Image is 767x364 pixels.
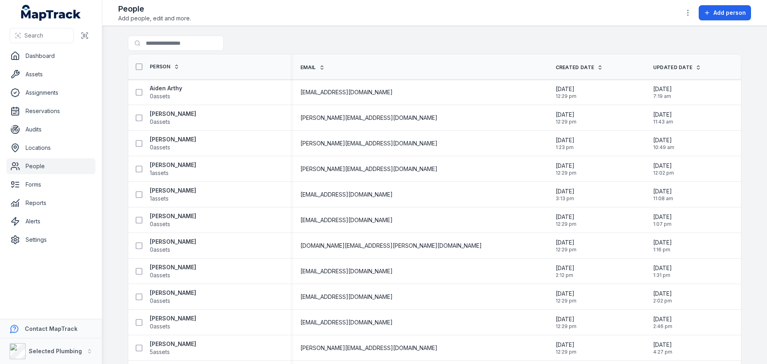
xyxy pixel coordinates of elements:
[150,212,196,220] strong: [PERSON_NAME]
[300,216,393,224] span: [EMAIL_ADDRESS][DOMAIN_NAME]
[6,195,95,211] a: Reports
[653,323,672,330] span: 2:46 pm
[653,298,672,304] span: 2:02 pm
[556,239,576,253] time: 1/14/2025, 12:29:42 PM
[653,85,672,99] time: 7/29/2025, 7:19:23 AM
[653,144,674,151] span: 10:49 am
[556,111,576,119] span: [DATE]
[653,213,672,227] time: 8/11/2025, 1:07:47 PM
[300,139,437,147] span: [PERSON_NAME][EMAIL_ADDRESS][DOMAIN_NAME]
[556,85,576,99] time: 1/14/2025, 12:29:42 PM
[653,136,674,144] span: [DATE]
[653,247,672,253] span: 1:16 pm
[653,187,673,195] span: [DATE]
[150,161,196,169] strong: [PERSON_NAME]
[556,239,576,247] span: [DATE]
[150,238,196,254] a: [PERSON_NAME]0assets
[653,64,701,71] a: Updated Date
[6,177,95,193] a: Forms
[29,348,82,354] strong: Selected Plumbing
[653,264,672,272] span: [DATE]
[556,187,574,202] time: 2/28/2025, 3:13:20 PM
[653,315,672,323] span: [DATE]
[150,110,196,118] strong: [PERSON_NAME]
[653,162,674,176] time: 8/11/2025, 12:02:58 PM
[556,272,574,278] span: 2:12 pm
[300,64,325,71] a: Email
[653,264,672,278] time: 8/11/2025, 1:31:49 PM
[556,290,576,304] time: 1/14/2025, 12:29:42 PM
[150,238,196,246] strong: [PERSON_NAME]
[300,165,437,173] span: [PERSON_NAME][EMAIL_ADDRESS][DOMAIN_NAME]
[6,103,95,119] a: Reservations
[118,3,191,14] h2: People
[24,32,43,40] span: Search
[150,64,171,70] span: Person
[6,158,95,174] a: People
[713,9,746,17] span: Add person
[150,246,170,254] span: 0 assets
[556,64,594,71] span: Created Date
[150,118,170,126] span: 0 assets
[25,325,77,332] strong: Contact MapTrack
[653,349,672,355] span: 4:27 pm
[653,213,672,221] span: [DATE]
[556,264,574,272] span: [DATE]
[653,119,673,125] span: 11:43 am
[556,298,576,304] span: 12:29 pm
[10,28,74,43] button: Search
[150,84,182,100] a: Aiden Arthy0assets
[556,144,574,151] span: 1:23 pm
[653,64,693,71] span: Updated Date
[653,239,672,253] time: 8/11/2025, 1:16:06 PM
[6,85,95,101] a: Assignments
[556,315,576,323] span: [DATE]
[300,114,437,122] span: [PERSON_NAME][EMAIL_ADDRESS][DOMAIN_NAME]
[150,263,196,271] strong: [PERSON_NAME]
[6,232,95,248] a: Settings
[6,213,95,229] a: Alerts
[300,293,393,301] span: [EMAIL_ADDRESS][DOMAIN_NAME]
[556,349,576,355] span: 12:29 pm
[653,111,673,125] time: 8/11/2025, 11:43:19 AM
[150,314,196,322] strong: [PERSON_NAME]
[556,162,576,170] span: [DATE]
[653,290,672,304] time: 8/11/2025, 2:02:25 PM
[556,341,576,355] time: 1/14/2025, 12:29:42 PM
[653,315,672,330] time: 7/29/2025, 2:46:54 PM
[556,136,574,151] time: 2/13/2025, 1:23:00 PM
[653,341,672,349] span: [DATE]
[556,187,574,195] span: [DATE]
[556,162,576,176] time: 1/14/2025, 12:29:42 PM
[556,221,576,227] span: 12:29 pm
[150,314,196,330] a: [PERSON_NAME]0assets
[300,318,393,326] span: [EMAIL_ADDRESS][DOMAIN_NAME]
[699,5,751,20] button: Add person
[6,140,95,156] a: Locations
[653,239,672,247] span: [DATE]
[21,5,81,21] a: MapTrack
[150,169,169,177] span: 1 assets
[150,263,196,279] a: [PERSON_NAME]0assets
[556,93,576,99] span: 12:29 pm
[150,110,196,126] a: [PERSON_NAME]0assets
[150,297,170,305] span: 0 assets
[150,340,196,356] a: [PERSON_NAME]5assets
[150,187,196,203] a: [PERSON_NAME]1assets
[556,111,576,125] time: 1/14/2025, 12:29:42 PM
[556,247,576,253] span: 12:29 pm
[556,213,576,227] time: 1/14/2025, 12:29:42 PM
[653,341,672,355] time: 7/29/2025, 4:27:33 PM
[118,14,191,22] span: Add people, edit and more.
[150,135,196,143] strong: [PERSON_NAME]
[150,322,170,330] span: 0 assets
[556,290,576,298] span: [DATE]
[653,290,672,298] span: [DATE]
[150,220,170,228] span: 0 assets
[150,289,196,297] strong: [PERSON_NAME]
[300,267,393,275] span: [EMAIL_ADDRESS][DOMAIN_NAME]
[556,85,576,93] span: [DATE]
[6,66,95,82] a: Assets
[150,135,196,151] a: [PERSON_NAME]0assets
[150,271,170,279] span: 0 assets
